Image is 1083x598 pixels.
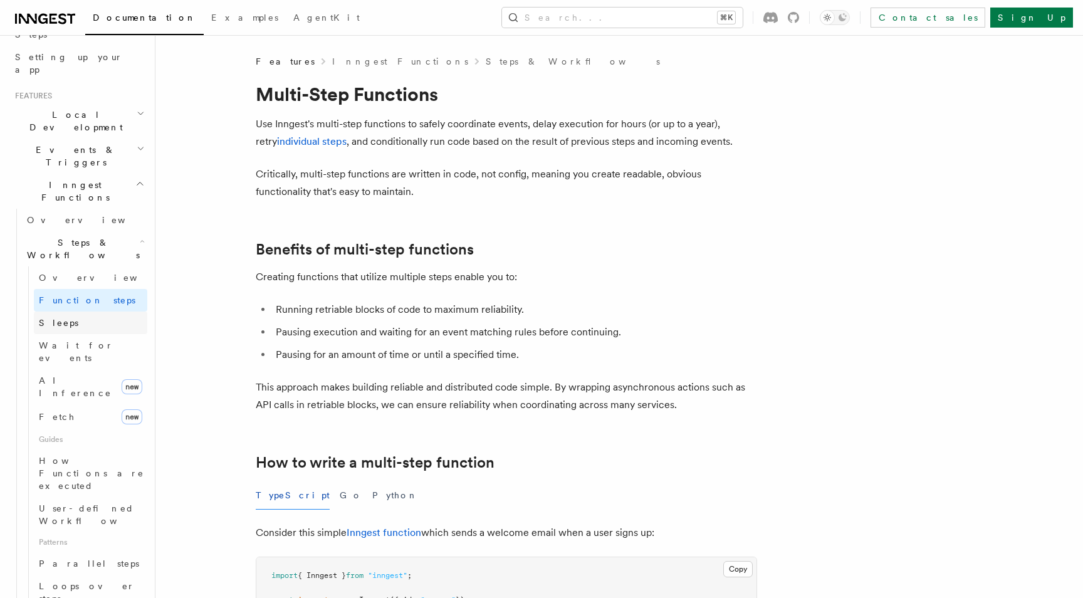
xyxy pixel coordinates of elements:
span: Examples [211,13,278,23]
span: Features [10,91,52,101]
a: Setting up your app [10,46,147,81]
span: Overview [39,273,168,283]
p: Consider this simple which sends a welcome email when a user signs up: [256,524,757,542]
a: How Functions are executed [34,449,147,497]
span: Inngest Functions [10,179,135,204]
button: Python [372,481,418,510]
span: { Inngest } [298,571,346,580]
span: new [122,379,142,394]
a: Examples [204,4,286,34]
span: import [271,571,298,580]
button: Go [340,481,362,510]
a: individual steps [277,135,347,147]
button: TypeScript [256,481,330,510]
a: User-defined Workflows [34,497,147,532]
button: Inngest Functions [10,174,147,209]
button: Toggle dark mode [820,10,850,25]
a: Wait for events [34,334,147,369]
span: Parallel steps [39,559,139,569]
span: Setting up your app [15,52,123,75]
span: Guides [34,429,147,449]
span: "inngest" [368,571,407,580]
a: Fetchnew [34,404,147,429]
h1: Multi-Step Functions [256,83,757,105]
button: Local Development [10,103,147,139]
li: Pausing execution and waiting for an event matching rules before continuing. [272,323,757,341]
span: Local Development [10,108,137,134]
span: Sleeps [39,318,78,328]
a: Overview [22,209,147,231]
span: Function steps [39,295,135,305]
span: new [122,409,142,424]
span: Fetch [39,412,75,422]
a: Documentation [85,4,204,35]
p: Creating functions that utilize multiple steps enable you to: [256,268,757,286]
span: ; [407,571,412,580]
span: Steps & Workflows [22,236,140,261]
p: Critically, multi-step functions are written in code, not config, meaning you create readable, ob... [256,165,757,201]
a: AgentKit [286,4,367,34]
span: Features [256,55,315,68]
a: Parallel steps [34,552,147,575]
a: Overview [34,266,147,289]
a: Inngest Functions [332,55,468,68]
a: Inngest function [347,527,421,538]
button: Events & Triggers [10,139,147,174]
span: Wait for events [39,340,113,363]
li: Pausing for an amount of time or until a specified time. [272,346,757,364]
a: Steps & Workflows [486,55,660,68]
span: from [346,571,364,580]
button: Copy [723,561,753,577]
span: Overview [27,215,156,225]
span: How Functions are executed [39,456,144,491]
a: AI Inferencenew [34,369,147,404]
kbd: ⌘K [718,11,735,24]
a: Function steps [34,289,147,312]
a: How to write a multi-step function [256,454,494,471]
a: Sleeps [34,312,147,334]
span: Documentation [93,13,196,23]
span: User-defined Workflows [39,503,152,526]
a: Benefits of multi-step functions [256,241,474,258]
span: AgentKit [293,13,360,23]
button: Steps & Workflows [22,231,147,266]
button: Search...⌘K [502,8,743,28]
span: Patterns [34,532,147,552]
p: This approach makes building reliable and distributed code simple. By wrapping asynchronous actio... [256,379,757,414]
li: Running retriable blocks of code to maximum reliability. [272,301,757,318]
span: Events & Triggers [10,144,137,169]
a: Contact sales [871,8,985,28]
a: Sign Up [990,8,1073,28]
span: AI Inference [39,375,112,398]
p: Use Inngest's multi-step functions to safely coordinate events, delay execution for hours (or up ... [256,115,757,150]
